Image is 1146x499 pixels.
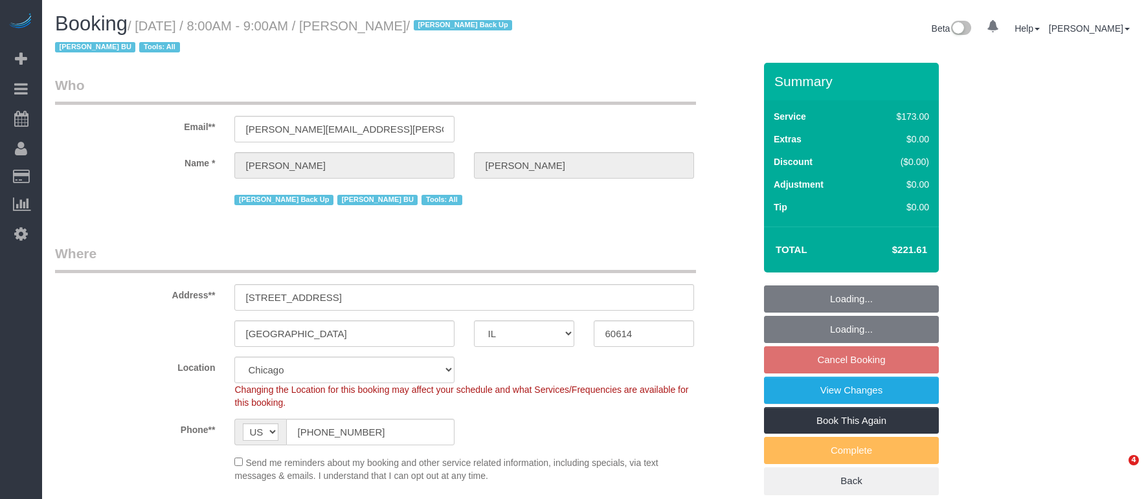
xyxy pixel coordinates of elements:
[869,110,929,123] div: $173.00
[8,13,34,31] img: Automaid Logo
[474,152,694,179] input: Last Name*
[55,19,516,55] small: / [DATE] / 8:00AM - 9:00AM / [PERSON_NAME]
[774,178,824,191] label: Adjustment
[764,407,939,434] a: Book This Again
[774,133,802,146] label: Extras
[421,195,462,205] span: Tools: All
[45,152,225,170] label: Name *
[776,244,807,255] strong: Total
[55,76,696,105] legend: Who
[869,155,929,168] div: ($0.00)
[234,152,455,179] input: First Name**
[337,195,418,205] span: [PERSON_NAME] BU
[414,20,513,30] span: [PERSON_NAME] Back Up
[55,12,128,35] span: Booking
[1129,455,1139,465] span: 4
[764,377,939,404] a: View Changes
[55,244,696,273] legend: Where
[869,178,929,191] div: $0.00
[45,357,225,374] label: Location
[950,21,971,38] img: New interface
[869,201,929,214] div: $0.00
[869,133,929,146] div: $0.00
[1102,455,1133,486] iframe: Intercom live chat
[774,74,932,89] h3: Summary
[55,42,135,52] span: [PERSON_NAME] BU
[774,110,806,123] label: Service
[764,467,939,494] a: Back
[774,155,813,168] label: Discount
[774,201,787,214] label: Tip
[234,458,658,481] span: Send me reminders about my booking and other service related information, including specials, via...
[853,245,927,256] h4: $221.61
[139,42,179,52] span: Tools: All
[932,23,972,34] a: Beta
[1049,23,1130,34] a: [PERSON_NAME]
[1015,23,1040,34] a: Help
[234,195,333,205] span: [PERSON_NAME] Back Up
[234,384,688,408] span: Changing the Location for this booking may affect your schedule and what Services/Frequencies are...
[594,320,694,347] input: Zip Code**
